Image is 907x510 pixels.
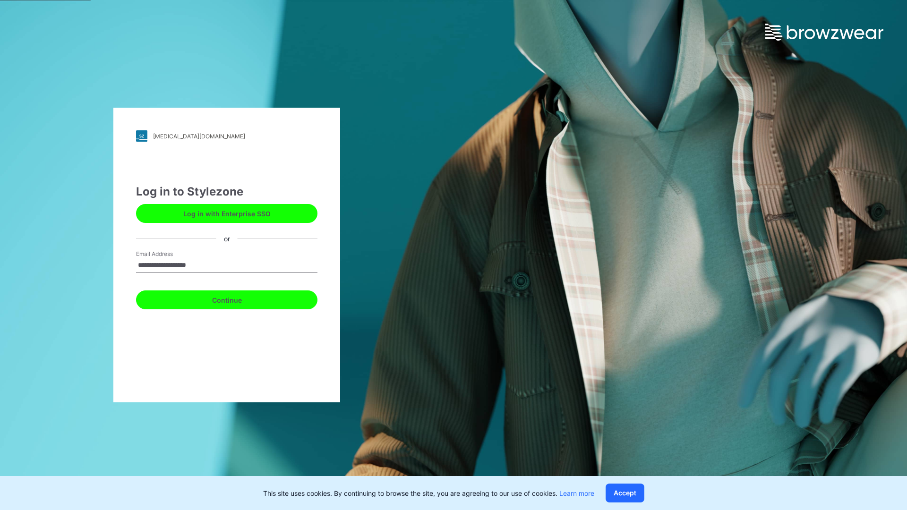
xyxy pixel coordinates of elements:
[136,183,317,200] div: Log in to Stylezone
[136,290,317,309] button: Continue
[153,133,245,140] div: [MEDICAL_DATA][DOMAIN_NAME]
[765,24,883,41] img: browzwear-logo.e42bd6dac1945053ebaf764b6aa21510.svg
[136,250,202,258] label: Email Address
[136,130,147,142] img: stylezone-logo.562084cfcfab977791bfbf7441f1a819.svg
[136,204,317,223] button: Log in with Enterprise SSO
[263,488,594,498] p: This site uses cookies. By continuing to browse the site, you are agreeing to our use of cookies.
[216,233,238,243] div: or
[559,489,594,497] a: Learn more
[606,484,644,502] button: Accept
[136,130,317,142] a: [MEDICAL_DATA][DOMAIN_NAME]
